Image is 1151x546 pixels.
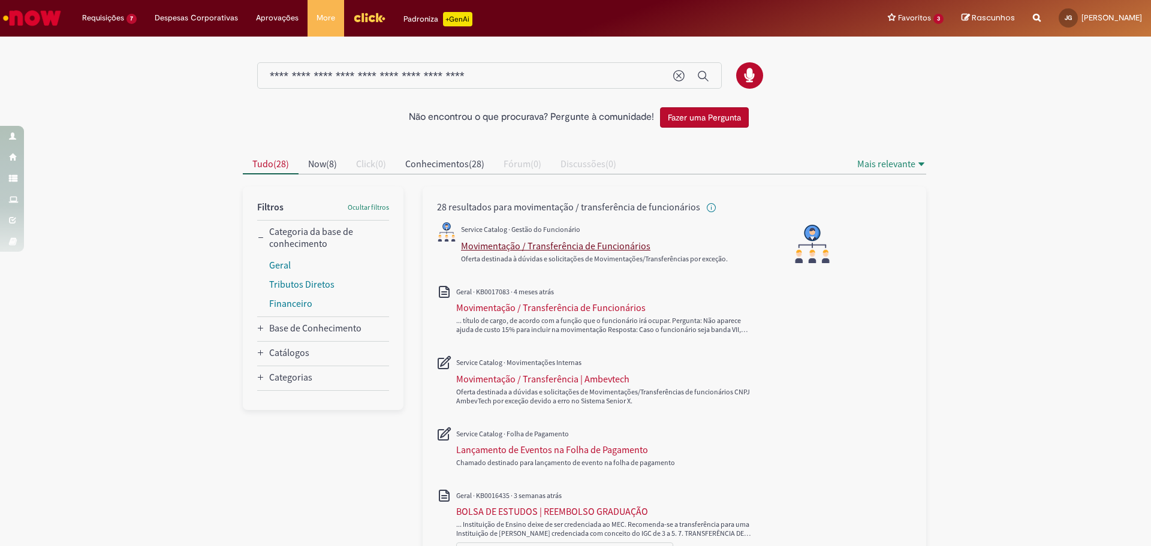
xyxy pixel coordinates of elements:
[256,12,299,24] span: Aprovações
[317,12,335,24] span: More
[660,107,749,128] button: Fazer uma Pergunta
[353,8,385,26] img: click_logo_yellow_360x200.png
[1065,14,1072,22] span: JG
[962,13,1015,24] a: Rascunhos
[443,12,472,26] p: +GenAi
[1,6,63,30] img: ServiceNow
[1081,13,1142,23] span: [PERSON_NAME]
[403,12,472,26] div: Padroniza
[82,12,124,24] span: Requisições
[126,14,137,24] span: 7
[972,12,1015,23] span: Rascunhos
[933,14,944,24] span: 3
[155,12,238,24] span: Despesas Corporativas
[898,12,931,24] span: Favoritos
[409,112,654,123] h2: Não encontrou o que procurava? Pergunte à comunidade!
